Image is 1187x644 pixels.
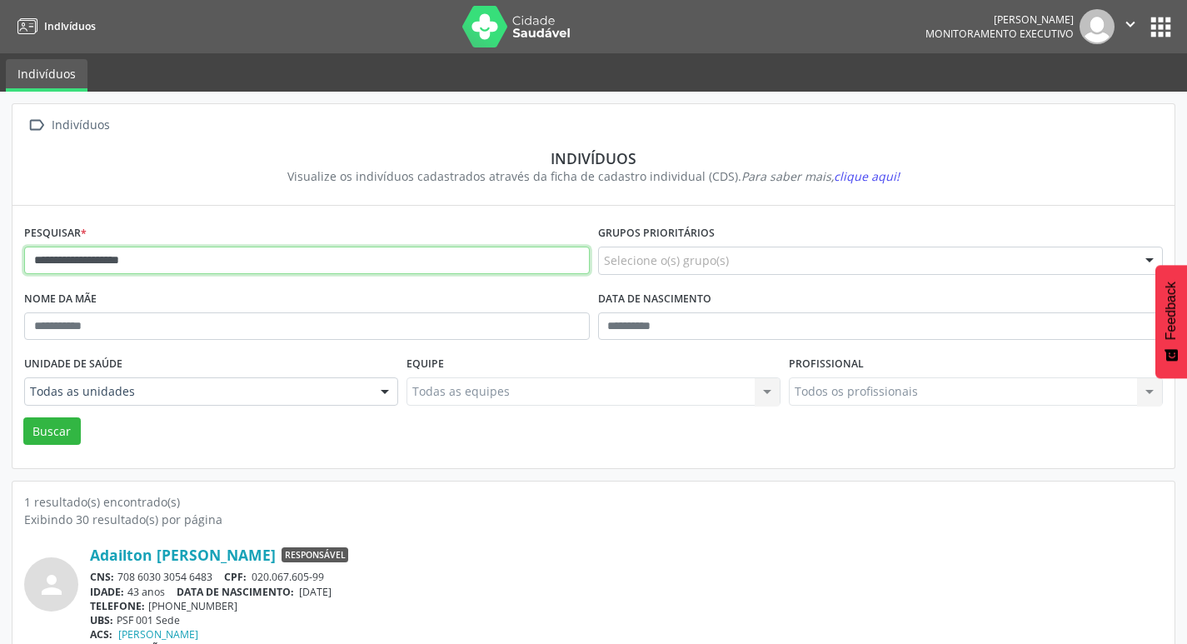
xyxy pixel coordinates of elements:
a: Indivíduos [12,12,96,40]
span: Responsável [282,547,348,562]
div: Visualize os indivíduos cadastrados através da ficha de cadastro individual (CDS). [36,167,1151,185]
div: Indivíduos [48,113,112,137]
label: Grupos prioritários [598,221,715,247]
span: CNS: [90,570,114,584]
label: Unidade de saúde [24,352,122,377]
label: Pesquisar [24,221,87,247]
div: 1 resultado(s) encontrado(s) [24,493,1163,511]
div: PSF 001 Sede [90,613,1163,627]
div: [PHONE_NUMBER] [90,599,1163,613]
span: Selecione o(s) grupo(s) [604,252,729,269]
button: Buscar [23,417,81,446]
span: Feedback [1164,282,1179,340]
div: [PERSON_NAME] [925,12,1074,27]
span: IDADE: [90,585,124,599]
span: ACS: [90,627,112,642]
a: [PERSON_NAME] [118,627,198,642]
button:  [1115,9,1146,44]
span: [DATE] [299,585,332,599]
span: UBS: [90,613,113,627]
span: Monitoramento Executivo [925,27,1074,41]
i: Para saber mais, [741,168,900,184]
label: Nome da mãe [24,287,97,312]
i:  [1121,15,1140,33]
span: Todas as unidades [30,383,364,400]
span: TELEFONE: [90,599,145,613]
div: Exibindo 30 resultado(s) por página [24,511,1163,528]
span: 020.067.605-99 [252,570,324,584]
i:  [24,113,48,137]
img: img [1080,9,1115,44]
span: Indivíduos [44,19,96,33]
div: Indivíduos [36,149,1151,167]
a: Indivíduos [6,59,87,92]
a: Adailton [PERSON_NAME] [90,546,276,564]
div: 43 anos [90,585,1163,599]
label: Profissional [789,352,864,377]
span: DATA DE NASCIMENTO: [177,585,294,599]
span: clique aqui! [834,168,900,184]
label: Equipe [406,352,444,377]
span: CPF: [224,570,247,584]
button: Feedback - Mostrar pesquisa [1155,265,1187,378]
label: Data de nascimento [598,287,711,312]
a:  Indivíduos [24,113,112,137]
button: apps [1146,12,1175,42]
div: 708 6030 3054 6483 [90,570,1163,584]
